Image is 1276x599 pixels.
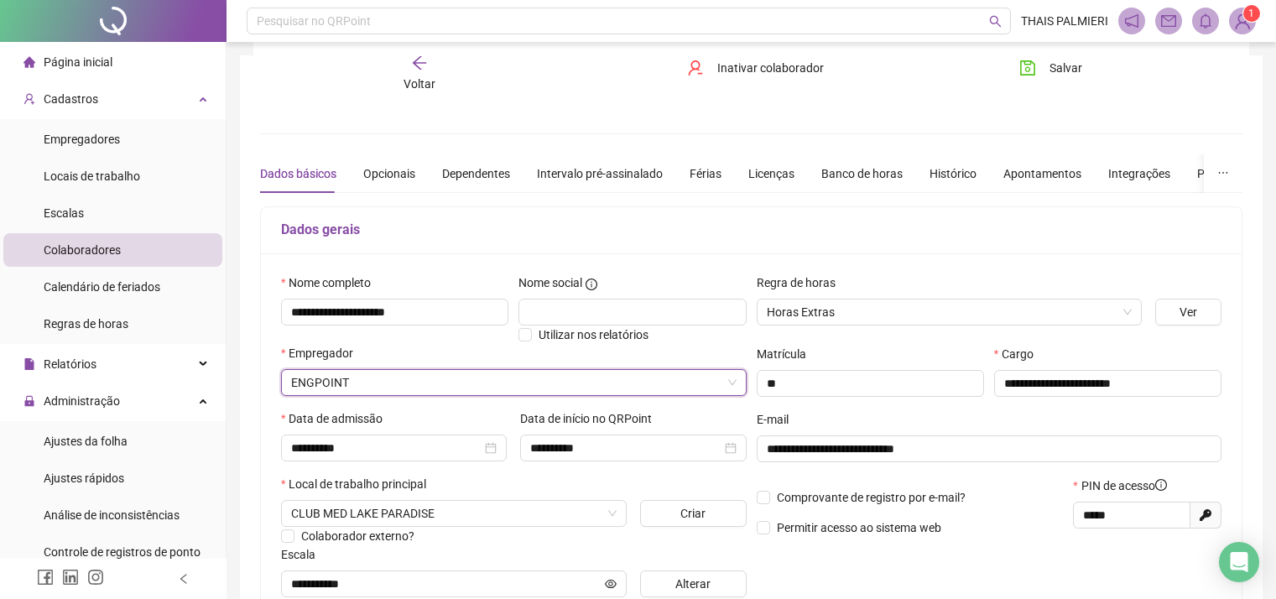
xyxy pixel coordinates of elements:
span: Ver [1180,303,1197,321]
div: Preferências [1197,164,1263,183]
div: Dependentes [442,164,510,183]
span: THAIS PALMIERI [1021,12,1108,30]
span: Relatórios [44,357,96,371]
label: Local de trabalho principal [281,475,437,493]
label: Matrícula [757,345,817,363]
span: info-circle [1155,479,1167,491]
span: 1 [1248,8,1254,19]
button: Criar [640,500,747,527]
span: search [989,15,1002,28]
div: Histórico [930,164,977,183]
label: Data de início no QRPoint [520,409,663,428]
div: Integrações [1108,164,1170,183]
div: Licenças [748,164,794,183]
span: Comprovante de registro por e-mail? [777,491,966,504]
span: Página inicial [44,55,112,69]
label: Nome completo [281,273,382,292]
div: Banco de horas [821,164,903,183]
div: Open Intercom Messenger [1219,542,1259,582]
span: left [178,573,190,585]
span: file [23,358,35,370]
span: save [1019,60,1036,76]
span: ellipsis [1217,167,1229,179]
span: user-add [23,93,35,105]
span: info-circle [586,279,597,290]
div: Férias [690,164,721,183]
span: notification [1124,13,1139,29]
button: Ver [1155,299,1221,326]
span: Empregadores [44,133,120,146]
span: Análise de inconsistências [44,508,180,522]
span: Escalas [44,206,84,220]
img: 91134 [1230,8,1255,34]
span: Ajustes da folha [44,435,128,448]
span: Controle de registros de ponto [44,545,201,559]
span: linkedin [62,569,79,586]
div: Opcionais [363,164,415,183]
span: Calendário de feriados [44,280,160,294]
span: Horas Extras [767,299,1132,325]
span: arrow-left [411,55,428,71]
span: bell [1198,13,1213,29]
span: eye [605,578,617,590]
span: Administração [44,394,120,408]
span: ROD. ENG. CÂNDIDO DO REGO CHAVES, 4500 - JUNDIAPEBA, MOGI DAS CRUZES - SP, 08751-001 [291,501,617,526]
div: Intervalo pré-assinalado [537,164,663,183]
span: facebook [37,569,54,586]
span: ENGPOINT SERVIÇOS DE ENGENHARIA LTDA [291,370,737,395]
span: mail [1161,13,1176,29]
label: Empregador [281,344,364,362]
button: Salvar [1007,55,1095,81]
h5: Dados gerais [281,220,1221,240]
sup: Atualize o seu contato no menu Meus Dados [1243,5,1260,22]
span: Permitir acesso ao sistema web [777,521,941,534]
span: Colaborador externo? [301,529,414,543]
div: Apontamentos [1003,164,1081,183]
span: Salvar [1049,59,1082,77]
button: Alterar [640,570,747,597]
span: Alterar [675,575,711,593]
span: Criar [680,504,706,523]
span: home [23,56,35,68]
span: Colaboradores [44,243,121,257]
button: ellipsis [1204,154,1242,193]
span: Ajustes rápidos [44,471,124,485]
button: Inativar colaborador [674,55,836,81]
label: E-mail [757,410,799,429]
label: Data de admissão [281,409,393,428]
span: user-delete [687,60,704,76]
span: Locais de trabalho [44,169,140,183]
label: Escala [281,545,326,564]
span: Inativar colaborador [717,59,824,77]
span: instagram [87,569,104,586]
span: Utilizar nos relatórios [539,328,648,341]
span: PIN de acesso [1081,477,1167,495]
span: Regras de horas [44,317,128,331]
span: Nome social [518,273,582,292]
span: Cadastros [44,92,98,106]
div: Dados básicos [260,164,336,183]
label: Cargo [994,345,1044,363]
span: lock [23,395,35,407]
span: Voltar [404,77,435,91]
label: Regra de horas [757,273,846,292]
